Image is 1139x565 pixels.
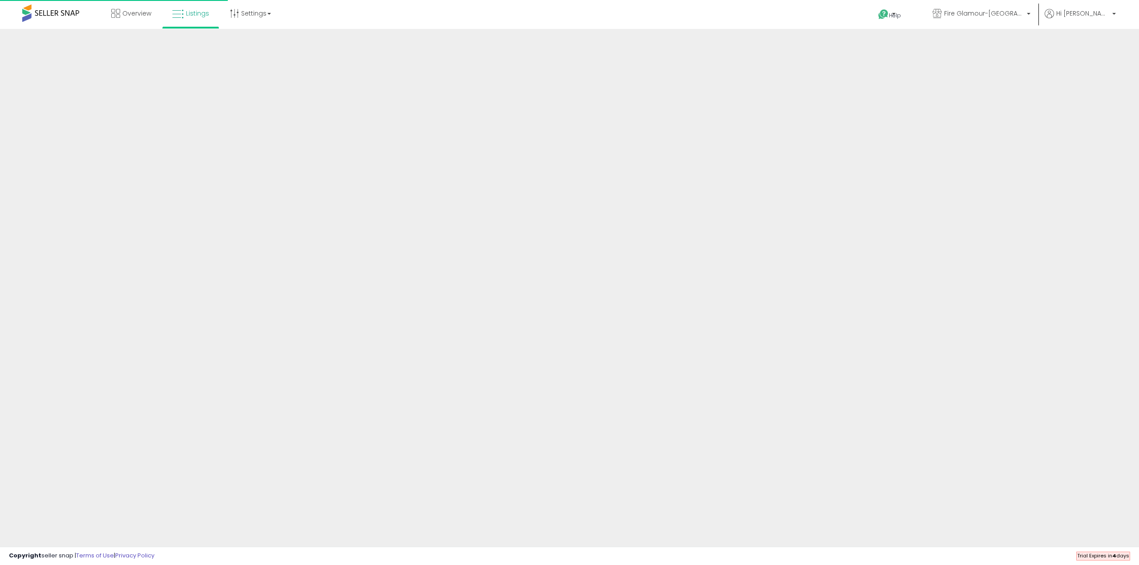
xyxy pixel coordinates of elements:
[1045,9,1116,29] a: Hi [PERSON_NAME]
[1056,9,1110,18] span: Hi [PERSON_NAME]
[889,12,901,19] span: Help
[871,2,918,29] a: Help
[944,9,1024,18] span: Fire Glamour-[GEOGRAPHIC_DATA]
[878,9,889,20] i: Get Help
[122,9,151,18] span: Overview
[186,9,209,18] span: Listings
